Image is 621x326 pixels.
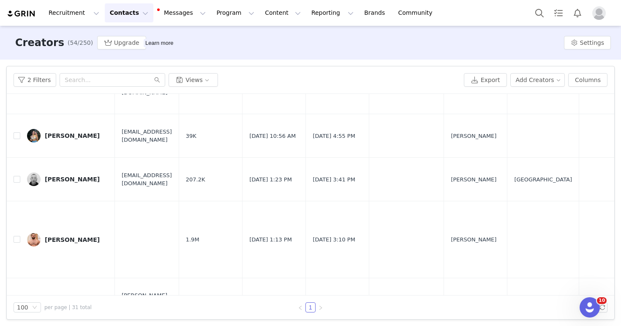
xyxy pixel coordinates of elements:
[597,297,607,304] span: 10
[169,73,218,87] button: Views
[568,73,607,87] button: Columns
[186,236,199,244] span: 1.9M
[44,304,92,311] span: per page | 31 total
[393,3,441,22] a: Community
[27,129,108,142] a: [PERSON_NAME]
[514,175,572,184] span: [GEOGRAPHIC_DATA]
[260,3,306,22] button: Content
[27,233,108,247] a: [PERSON_NAME]
[451,132,496,140] span: [PERSON_NAME]
[27,129,41,142] img: ce3a6217-4bff-42ca-9c11-7e4bd7f94972--s.jpg
[549,3,568,22] a: Tasks
[316,302,326,312] li: Next Page
[17,303,28,312] div: 100
[154,3,211,22] button: Messages
[564,36,611,49] button: Settings
[313,132,355,140] span: [DATE] 4:55 PM
[68,38,93,47] span: (54/250)
[510,73,565,87] button: Add Creators
[530,3,549,22] button: Search
[105,3,153,22] button: Contacts
[186,132,196,140] span: 39K
[7,10,36,18] img: grin logo
[568,3,587,22] button: Notifications
[306,303,315,312] a: 1
[318,305,323,310] i: icon: right
[45,236,100,243] div: [PERSON_NAME]
[15,35,64,50] h3: Creators
[144,39,175,47] div: Tooltip anchor
[45,176,100,183] div: [PERSON_NAME]
[359,3,392,22] a: Brands
[45,132,100,139] div: [PERSON_NAME]
[313,175,355,184] span: [DATE] 3:41 PM
[44,3,104,22] button: Recruitment
[32,305,37,311] i: icon: down
[580,297,600,318] iframe: Intercom live chat
[451,175,496,184] span: [PERSON_NAME]
[587,6,614,20] button: Profile
[27,173,41,186] img: b84963bc-b189-4fbd-9b08-7efac98cc1c6.jpg
[122,128,172,144] span: [EMAIL_ADDRESS][DOMAIN_NAME]
[249,236,291,244] span: [DATE] 1:13 PM
[186,175,205,184] span: 207.2K
[14,73,56,87] button: 2 Filters
[122,291,172,316] span: [PERSON_NAME][EMAIL_ADDRESS][DOMAIN_NAME]
[249,175,291,184] span: [DATE] 1:23 PM
[295,302,305,312] li: Previous Page
[122,171,172,188] span: [EMAIL_ADDRESS][DOMAIN_NAME]
[211,3,259,22] button: Program
[97,36,146,49] button: Upgrade
[451,236,496,244] span: [PERSON_NAME]
[27,233,41,247] img: c9c2bf5f-eff9-489d-834f-88b588bf1457.jpg
[249,132,296,140] span: [DATE] 10:56 AM
[592,6,606,20] img: placeholder-profile.jpg
[154,77,160,83] i: icon: search
[464,73,507,87] button: Export
[306,3,359,22] button: Reporting
[27,173,108,186] a: [PERSON_NAME]
[313,236,355,244] span: [DATE] 3:10 PM
[305,302,316,312] li: 1
[60,73,165,87] input: Search...
[298,305,303,310] i: icon: left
